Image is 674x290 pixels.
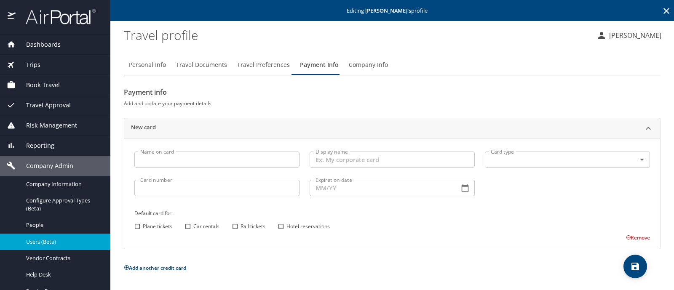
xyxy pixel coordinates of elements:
[237,60,290,70] span: Travel Preferences
[26,197,100,213] span: Configure Approval Types (Beta)
[310,152,475,168] input: Ex. My corporate card
[485,152,650,168] div: ​
[365,7,411,14] strong: [PERSON_NAME] 's
[26,254,100,262] span: Vendor Contracts
[16,80,60,90] span: Book Travel
[16,161,73,170] span: Company Admin
[16,8,96,25] img: airportal-logo.png
[16,141,54,150] span: Reporting
[349,60,388,70] span: Company Info
[26,221,100,229] span: People
[286,223,330,230] span: Hotel reservations
[176,60,227,70] span: Travel Documents
[124,138,660,248] div: New card
[623,255,647,278] button: save
[8,8,16,25] img: icon-airportal.png
[26,180,100,188] span: Company Information
[593,28,665,43] button: [PERSON_NAME]
[193,223,219,230] span: Car rentals
[143,223,172,230] span: Plane tickets
[626,234,650,241] button: Remove
[607,30,661,40] p: [PERSON_NAME]
[134,209,650,218] h6: Default card for:
[124,55,661,75] div: Profile
[124,85,661,99] h2: Payment info
[124,99,661,108] h6: Add and update your payment details
[124,118,660,138] div: New card
[241,223,265,230] span: Rail tickets
[16,121,77,130] span: Risk Management
[16,60,40,69] span: Trips
[129,60,166,70] span: Personal Info
[310,180,452,196] input: MM/YY
[124,264,186,271] button: Add another credit card
[26,238,100,246] span: Users (Beta)
[16,101,71,110] span: Travel Approval
[16,40,61,49] span: Dashboards
[300,60,339,70] span: Payment Info
[26,271,100,279] span: Help Desk
[131,123,156,133] h2: New card
[113,8,671,13] p: Editing profile
[124,22,590,48] h1: Travel profile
